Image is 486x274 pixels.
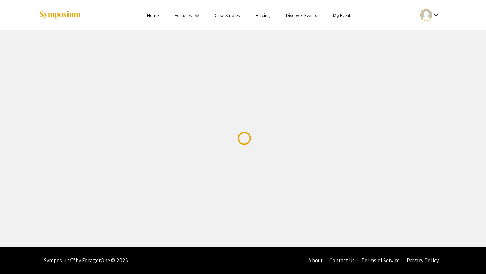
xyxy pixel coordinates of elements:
[39,10,81,20] img: Symposium by ForagerOne
[193,11,201,20] mat-icon: Expand Features list
[413,7,447,23] button: Expand account dropdown
[215,12,240,18] a: Case Studies
[256,12,270,18] a: Pricing
[175,12,192,18] a: Features
[147,12,159,18] a: Home
[308,257,323,264] a: About
[457,244,481,269] iframe: Chat
[407,257,439,264] a: Privacy Policy
[44,247,128,274] div: Symposium™ by ForagerOne © 2025
[286,12,317,18] a: Discover Events
[432,11,440,19] mat-icon: Expand account dropdown
[333,12,352,18] a: My Events
[329,257,355,264] a: Contact Us
[361,257,400,264] a: Terms of Service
